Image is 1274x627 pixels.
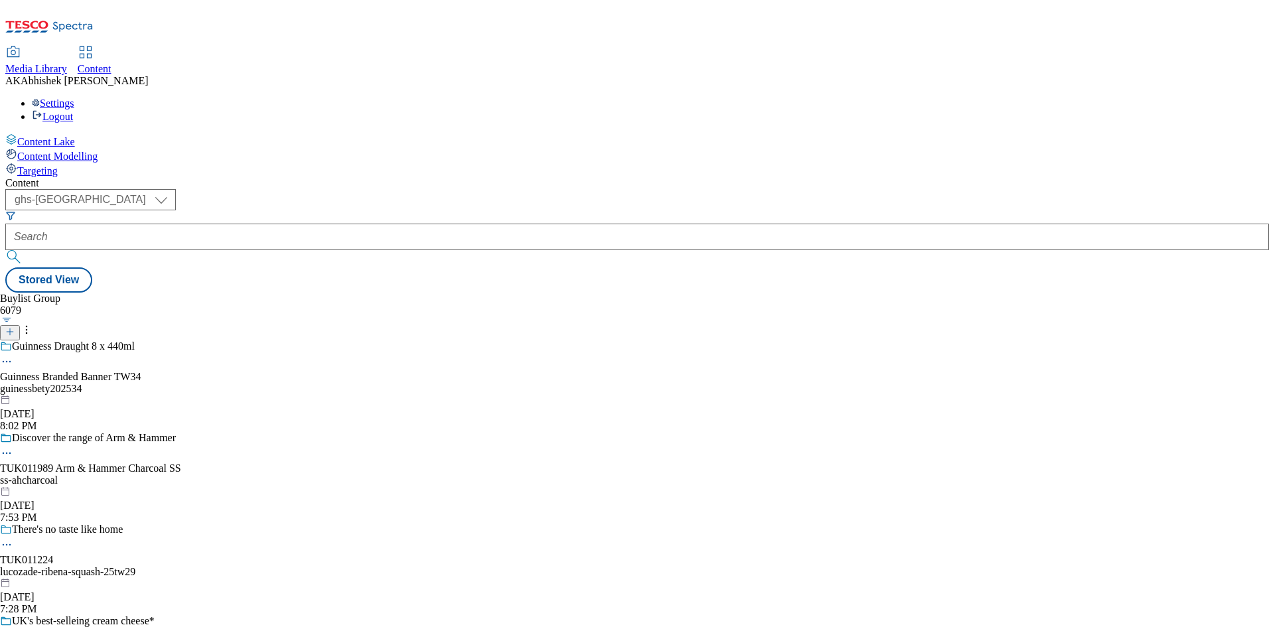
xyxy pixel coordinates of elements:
a: Logout [32,111,73,122]
a: Content [78,47,111,75]
input: Search [5,224,1269,250]
span: Targeting [17,165,58,176]
svg: Search Filters [5,210,16,221]
span: Content Lake [17,136,75,147]
button: Stored View [5,267,92,293]
a: Settings [32,98,74,109]
span: Content [78,63,111,74]
div: Content [5,177,1269,189]
div: UK's best-selleing cream cheese* [12,615,155,627]
div: Guinness Draught 8 x 440ml [12,340,135,352]
div: There's no taste like home [12,523,123,535]
span: Abhishek [PERSON_NAME] [21,75,148,86]
span: AK [5,75,21,86]
a: Targeting [5,163,1269,177]
a: Media Library [5,47,67,75]
div: Discover the range of Arm & Hammer [12,432,176,444]
span: Media Library [5,63,67,74]
a: Content Modelling [5,148,1269,163]
span: Content Modelling [17,151,98,162]
a: Content Lake [5,133,1269,148]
